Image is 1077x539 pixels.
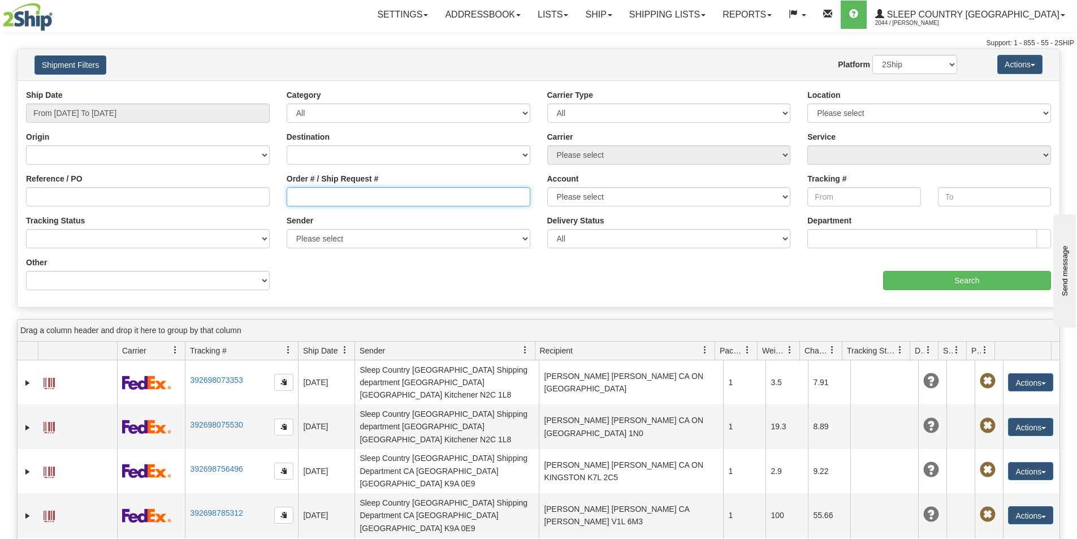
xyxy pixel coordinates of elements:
[122,420,171,434] img: 2 - FedEx Express®
[44,417,55,435] a: Label
[354,404,539,449] td: Sleep Country [GEOGRAPHIC_DATA] Shipping department [GEOGRAPHIC_DATA] [GEOGRAPHIC_DATA] Kitchener...
[190,464,243,473] a: 392698756496
[971,345,981,356] span: Pickup Status
[3,3,53,31] img: logo2044.jpg
[287,131,330,143] label: Destination
[738,340,757,360] a: Packages filter column settings
[3,38,1074,48] div: Support: 1 - 855 - 55 - 2SHIP
[723,493,765,537] td: 1
[577,1,620,29] a: Ship
[26,131,49,143] label: Origin
[26,215,85,226] label: Tracking Status
[287,173,379,184] label: Order # / Ship Request #
[1051,212,1076,327] iframe: chat widget
[298,404,354,449] td: [DATE]
[287,89,321,101] label: Category
[923,418,939,434] span: Unknown
[279,340,298,360] a: Tracking # filter column settings
[8,10,105,18] div: Send message
[122,508,171,523] img: 2 - FedEx Express®
[807,173,846,184] label: Tracking #
[890,340,910,360] a: Tracking Status filter column settings
[808,360,850,404] td: 7.91
[847,345,896,356] span: Tracking Status
[1008,506,1053,524] button: Actions
[765,360,808,404] td: 3.5
[780,340,799,360] a: Weight filter column settings
[765,449,808,493] td: 2.9
[765,493,808,537] td: 100
[883,271,1051,290] input: Search
[547,89,593,101] label: Carrier Type
[335,340,354,360] a: Ship Date filter column settings
[287,215,313,226] label: Sender
[274,507,293,524] button: Copy to clipboard
[529,1,577,29] a: Lists
[808,493,850,537] td: 55.66
[807,131,836,143] label: Service
[919,340,938,360] a: Delivery Status filter column settings
[22,510,33,521] a: Expand
[943,345,953,356] span: Shipment Issues
[765,404,808,449] td: 19.3
[22,377,33,389] a: Expand
[975,340,994,360] a: Pickup Status filter column settings
[539,449,723,493] td: [PERSON_NAME] [PERSON_NAME] CA ON KINGSTON K7L 2C5
[190,420,243,429] a: 392698075530
[539,404,723,449] td: [PERSON_NAME] [PERSON_NAME] CA ON [GEOGRAPHIC_DATA] 1N0
[122,464,171,478] img: 2 - FedEx Express®
[923,462,939,478] span: Unknown
[274,419,293,435] button: Copy to clipboard
[436,1,529,29] a: Addressbook
[807,187,920,206] input: From
[1008,373,1053,391] button: Actions
[867,1,1074,29] a: Sleep Country [GEOGRAPHIC_DATA] 2044 / [PERSON_NAME]
[723,449,765,493] td: 1
[190,345,227,356] span: Tracking #
[947,340,966,360] a: Shipment Issues filter column settings
[360,345,385,356] span: Sender
[723,404,765,449] td: 1
[884,10,1059,19] span: Sleep Country [GEOGRAPHIC_DATA]
[44,506,55,524] a: Label
[915,345,924,356] span: Delivery Status
[980,418,996,434] span: Pickup Not Assigned
[923,373,939,389] span: Unknown
[166,340,185,360] a: Carrier filter column settings
[838,59,870,70] label: Platform
[190,376,243,385] a: 392698073353
[980,507,996,523] span: Pickup Not Assigned
[122,345,146,356] span: Carrier
[22,466,33,477] a: Expand
[547,131,573,143] label: Carrier
[298,360,354,404] td: [DATE]
[274,463,293,480] button: Copy to clipboard
[723,360,765,404] td: 1
[539,493,723,537] td: [PERSON_NAME] [PERSON_NAME] CA [PERSON_NAME] V1L 6M3
[34,55,106,75] button: Shipment Filters
[695,340,715,360] a: Recipient filter column settings
[540,345,573,356] span: Recipient
[823,340,842,360] a: Charge filter column settings
[807,215,851,226] label: Department
[18,320,1059,342] div: grid grouping header
[298,493,354,537] td: [DATE]
[980,462,996,478] span: Pickup Not Assigned
[26,89,63,101] label: Ship Date
[804,345,828,356] span: Charge
[547,215,604,226] label: Delivery Status
[26,173,83,184] label: Reference / PO
[274,374,293,391] button: Copy to clipboard
[26,257,47,268] label: Other
[720,345,743,356] span: Packages
[22,422,33,433] a: Expand
[369,1,436,29] a: Settings
[516,340,535,360] a: Sender filter column settings
[938,187,1051,206] input: To
[875,18,960,29] span: 2044 / [PERSON_NAME]
[354,360,539,404] td: Sleep Country [GEOGRAPHIC_DATA] Shipping department [GEOGRAPHIC_DATA] [GEOGRAPHIC_DATA] Kitchener...
[807,89,840,101] label: Location
[354,449,539,493] td: Sleep Country [GEOGRAPHIC_DATA] Shipping Department CA [GEOGRAPHIC_DATA] [GEOGRAPHIC_DATA] K9A 0E9
[1008,462,1053,480] button: Actions
[621,1,714,29] a: Shipping lists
